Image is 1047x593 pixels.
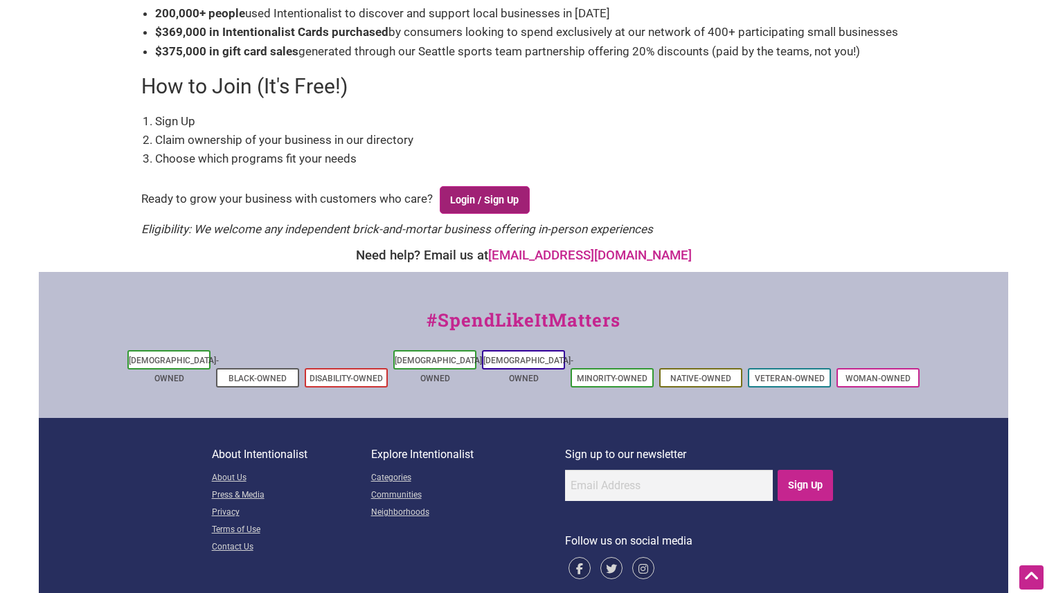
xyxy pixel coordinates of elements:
[155,6,245,20] b: 200,000+ people
[778,470,834,501] input: Sign Up
[212,522,371,539] a: Terms of Use
[755,374,825,383] a: Veteran-Owned
[155,44,298,58] b: $375,000 in gift card sales
[141,179,906,221] div: Ready to grow your business with customers who care?
[371,487,565,504] a: Communities
[371,504,565,522] a: Neighborhoods
[310,374,383,383] a: Disability-Owned
[155,112,906,131] li: Sign Up
[845,374,911,383] a: Woman-Owned
[1019,565,1044,590] div: Scroll Back to Top
[440,186,530,214] a: Login / Sign Up
[577,374,647,383] a: Minority-Owned
[141,72,906,101] h2: How to Join (It's Free!)
[129,356,219,383] a: [DEMOGRAPHIC_DATA]-Owned
[229,374,287,383] a: Black-Owned
[155,23,906,42] li: by consumers looking to spend exclusively at our network of 400+ participating small businesses
[483,356,573,383] a: [DEMOGRAPHIC_DATA]-Owned
[39,307,1008,347] div: #SpendLikeItMatters
[155,25,388,39] b: $369,000 in Intentionalist Cards purchased
[565,446,836,464] p: Sign up to our newsletter
[212,470,371,487] a: About Us
[565,470,773,501] input: Email Address
[212,539,371,556] a: Contact Us
[155,149,906,168] li: Choose which programs fit your needs
[141,222,653,236] em: Eligibility: We welcome any independent brick-and-mortar business offering in-person experiences
[46,246,1001,265] div: Need help? Email us at
[371,470,565,487] a: Categories
[155,42,906,61] li: generated through our Seattle sports team partnership offering 20% discounts (paid by the teams, ...
[155,131,906,149] li: Claim ownership of your business in our directory
[371,446,565,464] p: Explore Intentionalist
[212,504,371,522] a: Privacy
[155,4,906,23] li: used Intentionalist to discover and support local businesses in [DATE]
[488,248,692,263] a: [EMAIL_ADDRESS][DOMAIN_NAME]
[670,374,731,383] a: Native-Owned
[395,356,485,383] a: [DEMOGRAPHIC_DATA]-Owned
[565,532,836,550] p: Follow us on social media
[212,446,371,464] p: About Intentionalist
[212,487,371,504] a: Press & Media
